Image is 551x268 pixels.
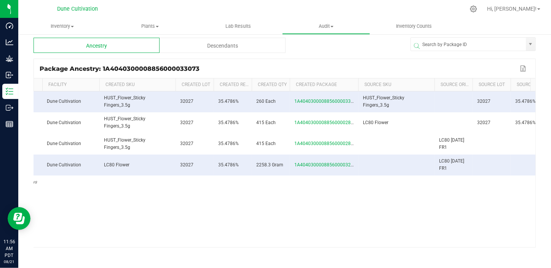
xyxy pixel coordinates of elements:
a: Inventory [18,18,106,34]
div: Ancestry [34,38,160,53]
span: 1A4040300008856000033073 [294,99,359,104]
th: Created SKU [99,78,176,91]
inline-svg: Inbound [6,71,13,79]
th: Created Ref Field [214,78,252,91]
span: HUST_Flower_Sticky Fingers_3.5g [104,95,145,108]
span: 415 Each [256,141,276,146]
span: Hi, [PERSON_NAME]! [487,6,537,12]
p: 11:56 AM PDT [3,238,15,259]
span: 260 Each [256,99,276,104]
iframe: Resource center [8,207,30,230]
th: Source SKU [358,78,434,91]
span: 32027 [180,141,193,146]
inline-svg: Grow [6,55,13,62]
span: Dune Cultivation [57,6,98,12]
span: Dune Cultivation [47,141,81,146]
span: 32027 [180,99,193,104]
th: Source Ref Field [511,78,549,91]
span: Audit [283,23,370,30]
span: Inventory [18,23,106,30]
span: 32027 [477,99,490,104]
span: Lab Results [215,23,261,30]
span: LC80 Flower [363,120,388,125]
span: LC80 [DATE] FR1 [439,137,464,150]
a: Lab Results [194,18,282,34]
input: Search by Package ID [411,38,526,51]
span: Dune Cultivation [47,99,81,104]
inline-svg: Outbound [6,104,13,112]
inline-svg: Dashboard [6,22,13,30]
span: 35.4786% [218,162,239,167]
inline-svg: Analytics [6,38,13,46]
span: LC80 Flower [104,162,129,167]
inline-svg: Reports [6,120,13,128]
span: Dune Cultivation [47,162,81,167]
span: HUST_Flower_Sticky Fingers_3.5g [104,116,145,129]
span: 35.4786% [218,99,239,104]
th: Source Origin Harvests [434,78,473,91]
span: Inventory Counts [386,23,442,30]
a: Audit [282,18,370,34]
span: 35.4786% [218,141,239,146]
span: Dune Cultivation [47,120,81,125]
span: 1A4040300008856000032027 [294,162,359,167]
span: HUST_Flower_Sticky Fingers_3.5g [104,137,145,150]
span: 35.4786% [515,120,536,125]
th: Created Lot [176,78,214,91]
span: 1A4040300008856000028281 [294,141,359,146]
span: LC80 [DATE] FR1 [439,158,464,171]
inline-svg: Inventory [6,88,13,95]
span: 32027 [477,120,490,125]
span: 32027 [180,162,193,167]
span: Plants [107,23,194,30]
span: 35.4786% [515,99,536,104]
span: 1A4040300008856000028281 [294,120,359,125]
div: Package Ancestry: 1A4040300008856000033073 [40,65,518,72]
div: Descendants [160,38,286,53]
span: 32027 [180,120,193,125]
a: Plants [106,18,194,34]
span: 415 Each [256,120,276,125]
a: Inventory Counts [370,18,458,34]
span: 35.4786% [218,120,239,125]
span: HUST_Flower_Sticky Fingers_3.5g [363,95,404,108]
span: 2258.3 Gram [256,162,283,167]
div: Manage settings [469,5,478,13]
th: Source Lot [473,78,511,91]
p: 08/21 [3,259,15,265]
th: Created Qty [252,78,290,91]
th: Created Package [290,78,358,91]
button: Export to Excel [518,64,530,73]
th: Facility [42,78,99,91]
